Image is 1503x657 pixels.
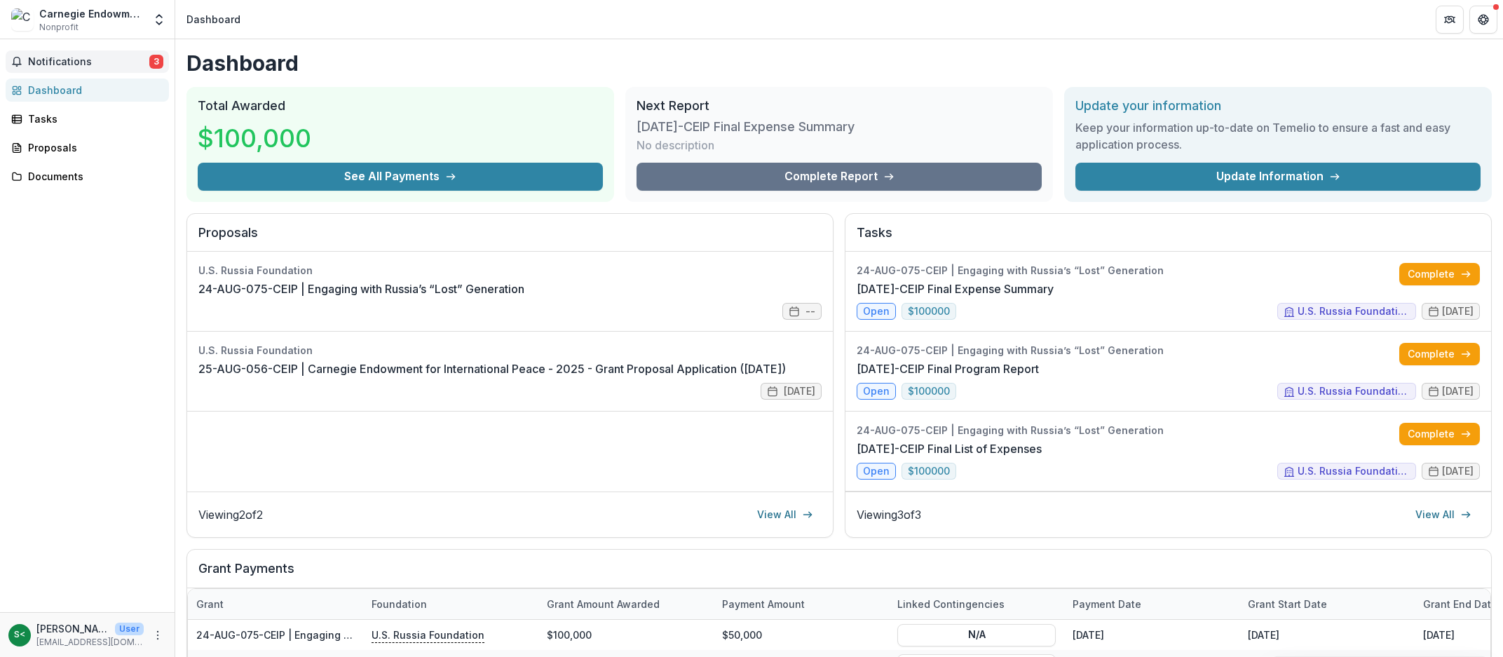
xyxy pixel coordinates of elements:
p: Viewing 3 of 3 [857,506,921,523]
button: See All Payments [198,163,603,191]
button: Open entity switcher [149,6,169,34]
div: Payment Amount [714,589,889,619]
div: Payment date [1064,589,1239,619]
button: Partners [1436,6,1464,34]
h2: Proposals [198,225,822,252]
div: $100,000 [538,620,714,650]
a: [DATE]-CEIP Final List of Expenses [857,440,1042,457]
h2: Next Report [637,98,1042,114]
a: View All [1407,503,1480,526]
button: Get Help [1469,6,1497,34]
a: Complete [1399,263,1480,285]
button: More [149,627,166,644]
h2: Grant Payments [198,561,1480,588]
div: Grant [188,589,363,619]
button: Notifications3 [6,50,169,73]
a: 24-AUG-075-CEIP | Engaging with Russia’s “Lost” Generation [198,280,524,297]
div: Foundation [363,597,435,611]
a: Complete Report [637,163,1042,191]
p: [EMAIL_ADDRESS][DOMAIN_NAME] [36,636,144,649]
h3: Keep your information up-to-date on Temelio to ensure a fast and easy application process. [1075,119,1481,153]
a: Update Information [1075,163,1481,191]
div: Linked Contingencies [889,589,1064,619]
div: Grant [188,597,232,611]
div: Payment date [1064,597,1150,611]
a: Documents [6,165,169,188]
div: Grant start date [1239,589,1415,619]
h2: Update your information [1075,98,1481,114]
a: Complete [1399,343,1480,365]
div: Dashboard [186,12,240,27]
h1: Dashboard [186,50,1492,76]
nav: breadcrumb [181,9,246,29]
div: Documents [28,169,158,184]
h2: Total Awarded [198,98,603,114]
span: 3 [149,55,163,69]
h2: Tasks [857,225,1480,252]
a: Dashboard [6,79,169,102]
a: View All [749,503,822,526]
h3: $100,000 [198,119,311,157]
img: Carnegie Endowment for International Peace [11,8,34,31]
p: U.S. Russia Foundation [372,627,484,642]
p: User [115,623,144,635]
a: Tasks [6,107,169,130]
div: Dashboard [28,83,158,97]
div: Grant amount awarded [538,589,714,619]
div: [DATE] [1064,620,1239,650]
a: Complete [1399,423,1480,445]
div: Linked Contingencies [889,597,1013,611]
span: Notifications [28,56,149,68]
h3: [DATE]-CEIP Final Expense Summary [637,119,855,135]
a: [DATE]-CEIP Final Program Report [857,360,1039,377]
div: Carnegie Endowment for International Peace [39,6,144,21]
div: Tasks [28,111,158,126]
div: Foundation [363,589,538,619]
div: $50,000 [714,620,889,650]
div: Grant start date [1239,597,1335,611]
p: [PERSON_NAME] <[EMAIL_ADDRESS][DOMAIN_NAME]> [36,621,109,636]
a: [DATE]-CEIP Final Expense Summary [857,280,1054,297]
a: Proposals [6,136,169,159]
button: N/A [897,623,1056,646]
div: [DATE] [1239,620,1415,650]
div: Svetlana Tugan-Baranovskaya <stugan@ceip.org> [14,630,25,639]
span: Nonprofit [39,21,79,34]
p: No description [637,137,714,154]
a: 25-AUG-056-CEIP | Carnegie Endowment for International Peace - 2025 - Grant Proposal Application ... [198,360,786,377]
div: Grant amount awarded [538,597,668,611]
a: 24-AUG-075-CEIP | Engaging with Russia’s “Lost” Generation [196,629,500,641]
div: Payment Amount [714,597,813,611]
p: Viewing 2 of 2 [198,506,263,523]
div: Proposals [28,140,158,155]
